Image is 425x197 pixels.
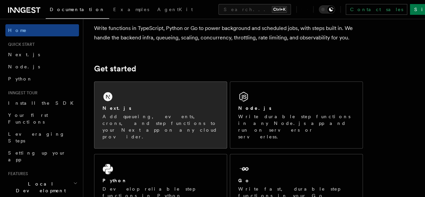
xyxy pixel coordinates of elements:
span: Inngest tour [5,90,38,96]
h2: Next.js [102,105,131,111]
span: Setting up your app [8,150,66,162]
a: Next.jsAdd queueing, events, crons, and step functions to your Next app on any cloud provider. [94,81,227,149]
h2: Go [238,177,250,184]
button: Toggle dark mode [319,5,335,13]
span: Your first Functions [8,112,48,125]
span: Local Development [5,180,73,194]
span: Install the SDK [8,100,78,106]
span: Next.js [8,52,40,57]
a: Documentation [46,2,109,19]
button: Search...Ctrl+K [218,4,291,15]
span: Examples [113,7,149,12]
button: Local Development [5,178,79,197]
span: Quick start [5,42,35,47]
a: Contact sales [346,4,407,15]
a: Install the SDK [5,97,79,109]
p: Write functions in TypeScript, Python or Go to power background and scheduled jobs, with steps bu... [94,24,363,42]
a: Home [5,24,79,36]
span: AgentKit [157,7,193,12]
p: Add queueing, events, crons, and step functions to your Next app on any cloud provider. [102,113,219,140]
span: Features [5,171,28,176]
a: Leveraging Steps [5,128,79,147]
span: Home [8,27,27,34]
span: Python [8,76,33,81]
kbd: Ctrl+K [272,6,287,13]
a: Next.js [5,48,79,61]
h2: Node.js [238,105,271,111]
a: Setting up your app [5,147,79,166]
a: Python [5,73,79,85]
span: Leveraging Steps [8,131,65,143]
h2: Python [102,177,127,184]
a: Get started [94,64,136,73]
a: Your first Functions [5,109,79,128]
span: Node.js [8,64,40,69]
a: Examples [109,2,153,18]
a: AgentKit [153,2,197,18]
span: Documentation [50,7,105,12]
a: Node.jsWrite durable step functions in any Node.js app and run on servers or serverless. [230,81,363,149]
p: Write durable step functions in any Node.js app and run on servers or serverless. [238,113,354,140]
a: Node.js [5,61,79,73]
